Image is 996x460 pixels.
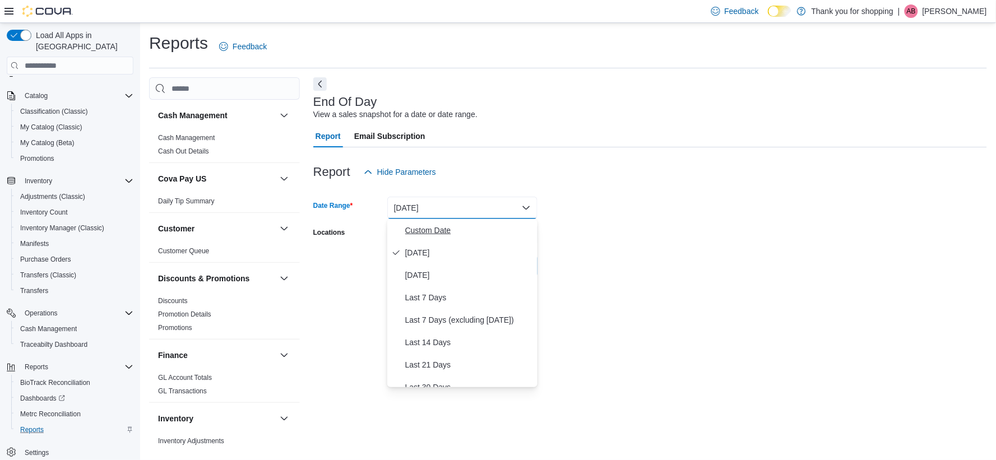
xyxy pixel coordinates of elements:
[11,189,138,205] button: Adjustments (Classic)
[25,309,58,318] span: Operations
[158,323,192,332] span: Promotions
[405,380,533,394] span: Last 30 Days
[11,337,138,352] button: Traceabilty Dashboard
[158,350,275,361] button: Finance
[158,387,207,395] a: GL Transactions
[158,436,224,445] span: Inventory Adjustments
[16,152,59,165] a: Promotions
[16,206,72,219] a: Inventory Count
[359,161,441,183] button: Hide Parameters
[277,272,291,285] button: Discounts & Promotions
[20,378,90,387] span: BioTrack Reconciliation
[377,166,436,178] span: Hide Parameters
[16,105,92,118] a: Classification (Classic)
[16,190,90,203] a: Adjustments (Classic)
[16,253,133,266] span: Purchase Orders
[405,358,533,371] span: Last 21 Days
[149,371,300,402] div: Finance
[158,133,215,142] span: Cash Management
[158,173,206,184] h3: Cova Pay US
[16,206,133,219] span: Inventory Count
[923,4,987,18] p: [PERSON_NAME]
[11,236,138,252] button: Manifests
[158,273,249,284] h3: Discounts & Promotions
[405,336,533,349] span: Last 14 Days
[20,446,53,459] a: Settings
[20,208,68,217] span: Inventory Count
[158,110,275,121] button: Cash Management
[16,237,133,250] span: Manifests
[16,136,133,150] span: My Catalog (Beta)
[20,89,133,103] span: Catalog
[11,375,138,391] button: BioTrack Reconciliation
[20,174,57,188] button: Inventory
[20,445,133,459] span: Settings
[149,32,208,54] h1: Reports
[387,197,538,219] button: [DATE]
[11,205,138,220] button: Inventory Count
[313,201,353,210] label: Date Range
[11,267,138,283] button: Transfers (Classic)
[16,221,133,235] span: Inventory Manager (Classic)
[158,310,211,319] span: Promotion Details
[16,237,53,250] a: Manifests
[22,6,73,17] img: Cova
[20,192,85,201] span: Adjustments (Classic)
[277,222,291,235] button: Customer
[313,109,478,120] div: View a sales snapshot for a date or date range.
[149,194,300,212] div: Cova Pay US
[16,120,87,134] a: My Catalog (Classic)
[20,425,44,434] span: Reports
[11,135,138,151] button: My Catalog (Beta)
[16,423,48,436] a: Reports
[277,412,291,425] button: Inventory
[158,223,275,234] button: Customer
[158,373,212,382] span: GL Account Totals
[405,313,533,327] span: Last 7 Days (excluding [DATE])
[20,224,104,233] span: Inventory Manager (Classic)
[11,406,138,422] button: Metrc Reconciliation
[812,4,893,18] p: Thank you for shopping
[20,107,88,116] span: Classification (Classic)
[20,138,75,147] span: My Catalog (Beta)
[16,221,109,235] a: Inventory Manager (Classic)
[16,105,133,118] span: Classification (Classic)
[20,174,133,188] span: Inventory
[158,413,193,424] h3: Inventory
[405,224,533,237] span: Custom Date
[158,223,194,234] h3: Customer
[405,291,533,304] span: Last 7 Days
[31,30,133,52] span: Load All Apps in [GEOGRAPHIC_DATA]
[158,296,188,305] span: Discounts
[11,391,138,406] a: Dashboards
[25,91,48,100] span: Catalog
[158,147,209,155] a: Cash Out Details
[149,294,300,339] div: Discounts & Promotions
[158,197,215,205] a: Daily Tip Summary
[313,77,327,91] button: Next
[20,286,48,295] span: Transfers
[158,310,211,318] a: Promotion Details
[20,340,87,349] span: Traceabilty Dashboard
[158,247,209,255] span: Customer Queue
[20,360,53,374] button: Reports
[725,6,759,17] span: Feedback
[313,165,350,179] h3: Report
[20,306,133,320] span: Operations
[16,190,133,203] span: Adjustments (Classic)
[158,197,215,206] span: Daily Tip Summary
[11,220,138,236] button: Inventory Manager (Classic)
[20,255,71,264] span: Purchase Orders
[313,228,345,237] label: Locations
[11,321,138,337] button: Cash Management
[25,448,49,457] span: Settings
[905,4,918,18] div: Ariana Brown
[20,324,77,333] span: Cash Management
[158,247,209,255] a: Customer Queue
[768,6,791,17] input: Dark Mode
[215,35,271,58] a: Feedback
[354,125,425,147] span: Email Subscription
[149,244,300,262] div: Customer
[158,173,275,184] button: Cova Pay US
